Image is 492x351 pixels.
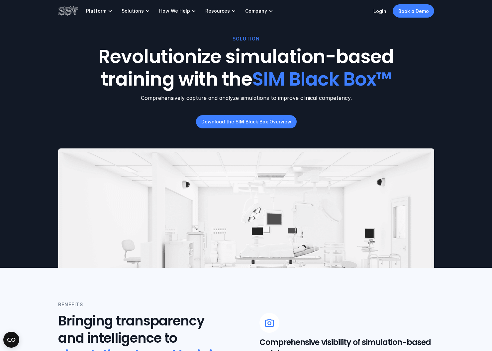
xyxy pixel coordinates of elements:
[205,8,230,14] p: Resources
[58,5,78,17] img: SST logo
[201,118,291,125] p: Download the SIM Black Box Overview
[373,8,386,14] a: Login
[245,8,267,14] p: Company
[398,8,429,15] p: Book a Demo
[122,8,144,14] p: Solutions
[3,332,19,348] button: Open CMP widget
[252,66,391,92] span: SIM Black Box™
[58,301,83,308] p: BENEFITS
[196,115,296,128] a: Download the SIM Black Box Overview
[86,8,106,14] p: Platform
[233,35,260,42] p: SOLUTION
[58,312,207,347] span: Bringing transparency and intelligence to
[159,8,190,14] p: How We Help
[58,94,434,102] p: Comprehensively capture and analyze simulations to improve clinical competency.
[393,4,434,18] a: Book a Demo
[58,148,434,302] img: Cartoon depiction of simulation room
[84,46,408,90] h1: Revolutionize simulation-based training with the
